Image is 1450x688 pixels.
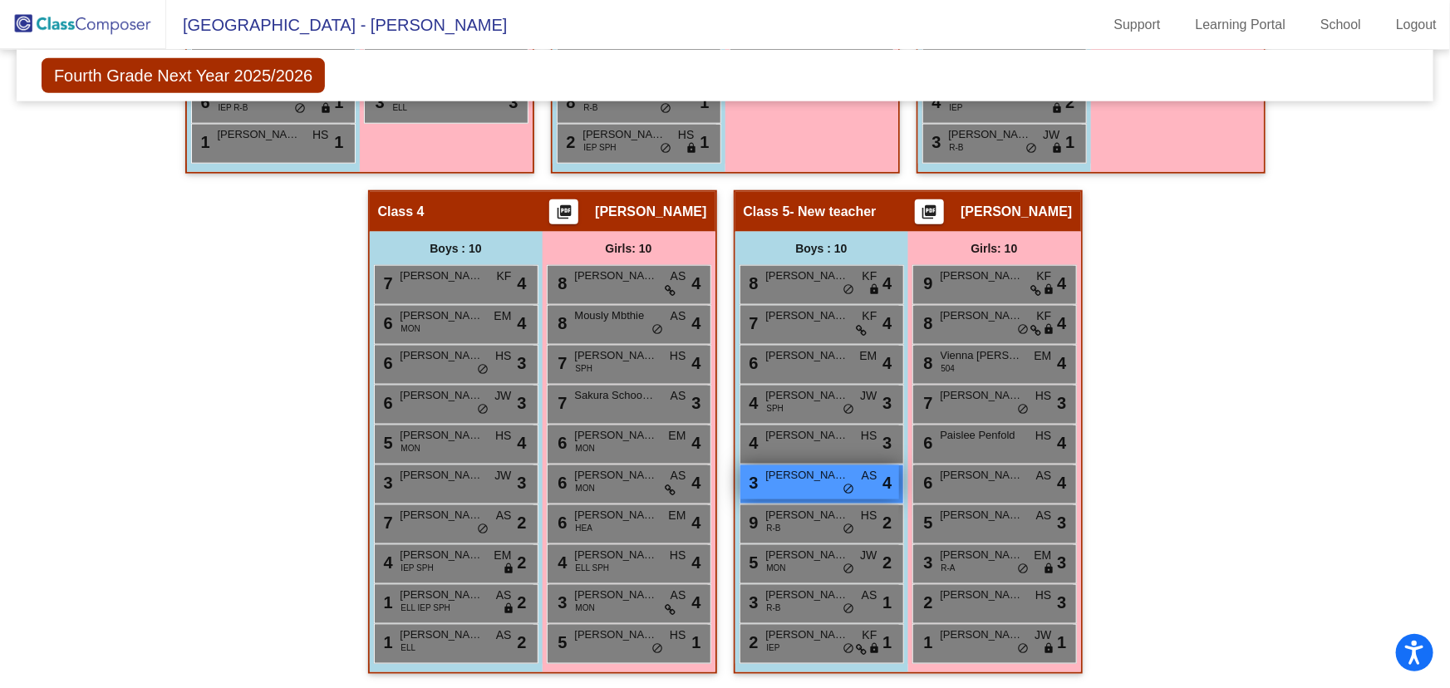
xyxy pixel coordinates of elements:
span: HS [861,507,877,524]
div: Boys : 10 [735,232,908,265]
span: 4 [882,271,892,296]
span: 3 [745,593,759,612]
span: 6 [554,474,568,492]
a: Logout [1383,12,1450,38]
span: 4 [380,553,393,572]
span: 4 [882,470,892,495]
span: 4 [1057,311,1066,336]
span: 3 [517,391,526,415]
span: MON [401,322,420,335]
span: 7 [554,394,568,412]
span: Class 4 [378,204,425,220]
span: [PERSON_NAME] [575,627,658,643]
span: Fourth Grade Next Year 2025/2026 [42,58,325,93]
span: [PERSON_NAME] [766,587,849,603]
span: HS [1035,427,1051,445]
span: AS [671,307,686,325]
span: [PERSON_NAME] [575,268,658,284]
span: 4 [882,311,892,336]
span: EM [1035,547,1052,564]
button: Print Students Details [549,199,578,224]
span: EM [1035,347,1052,365]
span: 4 [691,550,700,575]
span: 2 [517,590,526,615]
span: lock [686,142,698,155]
span: 4 [691,430,700,455]
span: 7 [554,354,568,372]
span: EM [860,347,877,365]
span: HS [670,627,686,644]
span: 1 [920,633,933,651]
span: MON [576,482,595,494]
span: 2 [1065,90,1074,115]
span: HS [1035,587,1051,604]
span: Class 5 [744,204,790,220]
span: JW [494,467,511,484]
span: AS [671,587,686,604]
span: IEP SPH [584,141,617,154]
span: do_not_disturb_alt [843,483,855,496]
span: 3 [517,351,526,376]
span: do_not_disturb_alt [661,102,672,115]
span: 8 [554,314,568,332]
span: KF [497,268,512,285]
span: AS [862,587,877,604]
span: SPH [767,402,784,415]
span: 4 [691,510,700,535]
span: 4 [517,271,526,296]
span: 3 [1057,510,1066,535]
button: Print Students Details [915,199,944,224]
span: [PERSON_NAME] [401,547,484,563]
span: 6 [554,514,568,532]
span: JW [860,387,877,405]
span: IEP SPH [401,562,434,574]
span: 4 [691,351,700,376]
span: AS [862,467,877,484]
span: [PERSON_NAME] [941,587,1024,603]
span: [PERSON_NAME] [766,387,849,404]
span: lock [1044,563,1055,576]
div: Girls: 10 [543,232,715,265]
span: 1 [700,130,709,155]
span: EM [669,507,686,524]
span: 504 [941,362,956,375]
span: - New teacher [790,204,877,220]
span: [PERSON_NAME] [575,507,658,523]
span: EM [669,427,686,445]
span: [PERSON_NAME] [941,547,1024,563]
span: AS [496,507,512,524]
span: 6 [745,354,759,372]
span: MON [767,562,786,574]
span: 7 [920,394,933,412]
span: lock [1044,642,1055,656]
span: 6 [380,354,393,372]
span: do_not_disturb_alt [1018,323,1030,337]
span: 3 [920,553,933,572]
span: 6 [554,434,568,452]
span: 8 [745,274,759,292]
span: do_not_disturb_alt [661,142,672,155]
span: [PERSON_NAME] [PERSON_NAME] [401,347,484,364]
span: HS [312,126,328,144]
span: 3 [380,474,393,492]
span: 1 [1057,630,1066,655]
span: [PERSON_NAME] [401,307,484,324]
span: JW [1043,126,1059,144]
span: R-B [767,522,781,534]
span: JW [1035,627,1051,644]
span: 4 [691,470,700,495]
span: 1 [334,130,343,155]
span: MON [576,442,595,455]
span: 4 [691,311,700,336]
span: do_not_disturb_alt [1018,563,1030,576]
span: 6 [380,314,393,332]
span: 6 [920,434,933,452]
span: do_not_disturb_alt [478,403,489,416]
span: [PERSON_NAME] [401,507,484,523]
span: [PERSON_NAME] [766,627,849,643]
span: [PERSON_NAME] [766,507,849,523]
span: MON [576,602,595,614]
span: 2 [563,133,576,151]
span: ELL IEP SPH [401,602,450,614]
span: do_not_disturb_alt [843,403,855,416]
